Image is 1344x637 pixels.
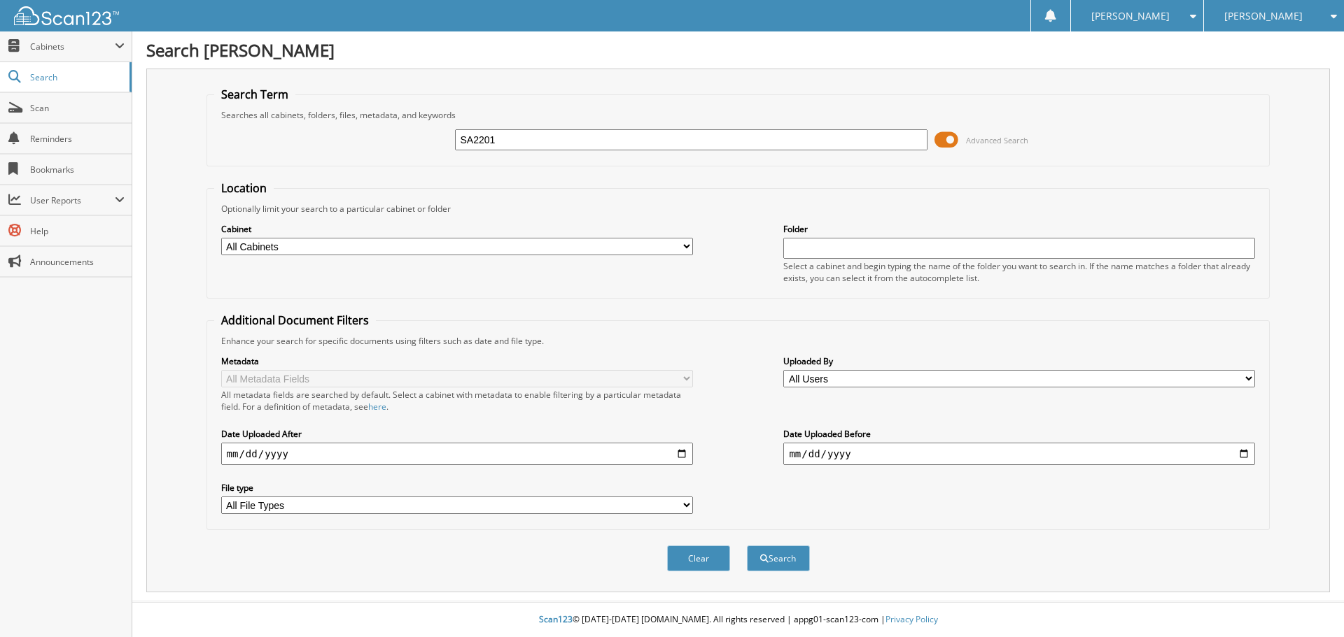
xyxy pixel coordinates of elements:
label: Folder [783,223,1255,235]
span: Announcements [30,256,125,268]
span: [PERSON_NAME] [1224,12,1303,20]
span: Reminders [30,133,125,145]
span: Scan [30,102,125,114]
span: [PERSON_NAME] [1091,12,1170,20]
img: scan123-logo-white.svg [14,6,119,25]
input: end [783,443,1255,465]
h1: Search [PERSON_NAME] [146,38,1330,62]
span: Cabinets [30,41,115,52]
span: Advanced Search [966,135,1028,145]
button: Search [747,545,810,571]
label: File type [221,482,693,494]
button: Clear [667,545,730,571]
label: Date Uploaded After [221,428,693,440]
legend: Additional Document Filters [214,313,376,328]
a: here [368,401,386,413]
label: Metadata [221,355,693,367]
span: Scan123 [539,613,573,625]
a: Privacy Policy [885,613,938,625]
div: Searches all cabinets, folders, files, metadata, and keywords [214,109,1263,121]
legend: Search Term [214,87,295,102]
span: Bookmarks [30,164,125,176]
div: All metadata fields are searched by default. Select a cabinet with metadata to enable filtering b... [221,389,693,413]
label: Cabinet [221,223,693,235]
iframe: Chat Widget [1274,570,1344,637]
legend: Location [214,180,274,196]
span: User Reports [30,194,115,206]
label: Date Uploaded Before [783,428,1255,440]
div: © [DATE]-[DATE] [DOMAIN_NAME]. All rights reserved | appg01-scan123-com | [132,603,1344,637]
div: Optionally limit your search to a particular cabinet or folder [214,203,1263,215]
div: Select a cabinet and begin typing the name of the folder you want to search in. If the name match... [783,260,1255,284]
span: Help [30,225,125,237]
span: Search [30,71,122,83]
div: Enhance your search for specific documents using filters such as date and file type. [214,335,1263,347]
label: Uploaded By [783,355,1255,367]
input: start [221,443,693,465]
